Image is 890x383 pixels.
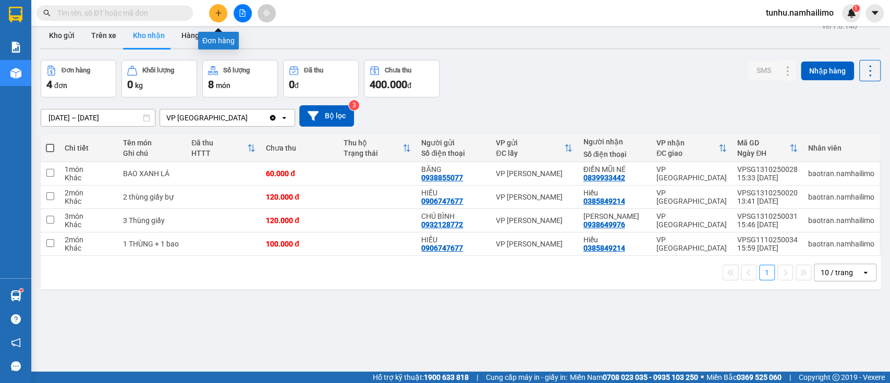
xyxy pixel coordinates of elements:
[123,169,181,178] div: BAO XANH LÁ
[385,67,411,74] div: Chưa thu
[266,216,333,225] div: 120.000 đ
[656,236,727,252] div: VP [GEOGRAPHIC_DATA]
[65,174,113,182] div: Khác
[870,8,880,18] span: caret-down
[338,134,416,162] th: Toggle SortBy
[421,236,485,244] div: HIẾU
[801,61,854,80] button: Nhập hàng
[421,165,485,174] div: BĂNG
[789,372,791,383] span: |
[266,193,333,201] div: 120.000 đ
[421,174,463,182] div: 0938855077
[46,78,52,91] span: 4
[283,60,359,97] button: Đã thu0đ
[651,134,732,162] th: Toggle SortBy
[808,169,874,178] div: baotran.namhailimo
[20,289,23,292] sup: 1
[186,134,261,162] th: Toggle SortBy
[737,139,789,147] div: Mã GD
[583,244,625,252] div: 0385849214
[583,212,646,220] div: Minh Hồng
[11,314,21,324] span: question-circle
[821,267,853,278] div: 10 / trang
[496,240,572,248] div: VP [PERSON_NAME]
[266,169,333,178] div: 60.000 đ
[701,375,704,379] span: ⚪️
[808,193,874,201] div: baotran.namhailimo
[43,9,51,17] span: search
[223,67,250,74] div: Số lượng
[486,372,567,383] span: Cung cấp máy in - giấy in:
[65,144,113,152] div: Chi tiết
[808,216,874,225] div: baotran.namhailimo
[737,244,798,252] div: 15:59 [DATE]
[737,189,798,197] div: VPSG1310250020
[421,139,485,147] div: Người gửi
[808,144,874,152] div: Nhân viên
[208,78,214,91] span: 8
[173,23,234,48] button: Hàng đã giao
[583,189,646,197] div: Hiếu
[496,149,564,157] div: ĐC lấy
[370,78,407,91] span: 400.000
[123,149,181,157] div: Ghi chú
[570,372,698,383] span: Miền Nam
[656,212,727,229] div: VP [GEOGRAPHIC_DATA]
[125,23,173,48] button: Kho nhận
[10,68,21,79] img: warehouse-icon
[54,81,67,90] span: đơn
[65,212,113,220] div: 3 món
[583,236,646,244] div: Hiếu
[65,220,113,229] div: Khác
[706,372,782,383] span: Miền Bắc
[299,105,354,127] button: Bộ lọc
[583,174,625,182] div: 0839933442
[209,4,227,22] button: plus
[407,81,411,90] span: đ
[121,60,197,97] button: Khối lượng0kg
[854,5,858,12] span: 1
[737,373,782,381] strong: 0369 525 060
[373,372,469,383] span: Hỗ trợ kỹ thuật:
[57,7,180,19] input: Tìm tên, số ĐT hoặc mã đơn
[421,244,463,252] div: 0906747677
[62,67,90,74] div: Đơn hàng
[496,193,572,201] div: VP [PERSON_NAME]
[41,23,83,48] button: Kho gửi
[289,78,295,91] span: 0
[865,4,884,22] button: caret-down
[11,361,21,371] span: message
[9,7,22,22] img: logo-vxr
[421,189,485,197] div: HIẾU
[142,67,174,74] div: Khối lượng
[344,139,403,147] div: Thu hộ
[215,9,222,17] span: plus
[603,373,698,381] strong: 0708 023 035 - 0935 103 250
[239,9,246,17] span: file-add
[202,60,278,97] button: Số lượng8món
[808,240,874,248] div: baotran.namhailimo
[421,220,463,229] div: 0932128772
[737,197,798,205] div: 13:41 [DATE]
[656,149,718,157] div: ĐC giao
[364,60,440,97] button: Chưa thu400.000đ
[349,100,359,110] sup: 3
[198,32,239,50] div: Đơn hàng
[737,174,798,182] div: 15:33 [DATE]
[266,144,333,152] div: Chưa thu
[41,109,155,126] input: Select a date range.
[737,236,798,244] div: VPSG1110250034
[65,197,113,205] div: Khác
[127,78,133,91] span: 0
[10,42,21,53] img: solution-icon
[759,265,775,280] button: 1
[258,4,276,22] button: aim
[65,236,113,244] div: 2 món
[737,212,798,220] div: VPSG1310250031
[65,165,113,174] div: 1 món
[656,189,727,205] div: VP [GEOGRAPHIC_DATA]
[263,9,270,17] span: aim
[477,372,478,383] span: |
[216,81,230,90] span: món
[65,244,113,252] div: Khác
